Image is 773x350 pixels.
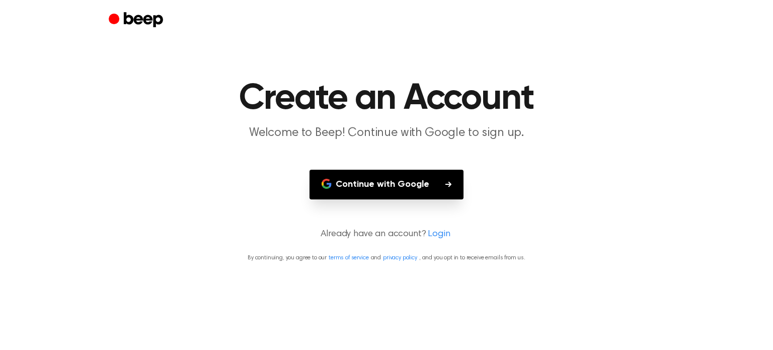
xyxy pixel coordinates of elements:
p: By continuing, you agree to our and , and you opt in to receive emails from us. [12,253,761,262]
a: Login [428,228,450,241]
a: Beep [109,11,166,30]
p: Welcome to Beep! Continue with Google to sign up. [193,125,580,142]
a: terms of service [329,255,368,261]
p: Already have an account? [12,228,761,241]
h1: Create an Account [129,81,644,117]
a: privacy policy [383,255,417,261]
button: Continue with Google [310,170,463,199]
